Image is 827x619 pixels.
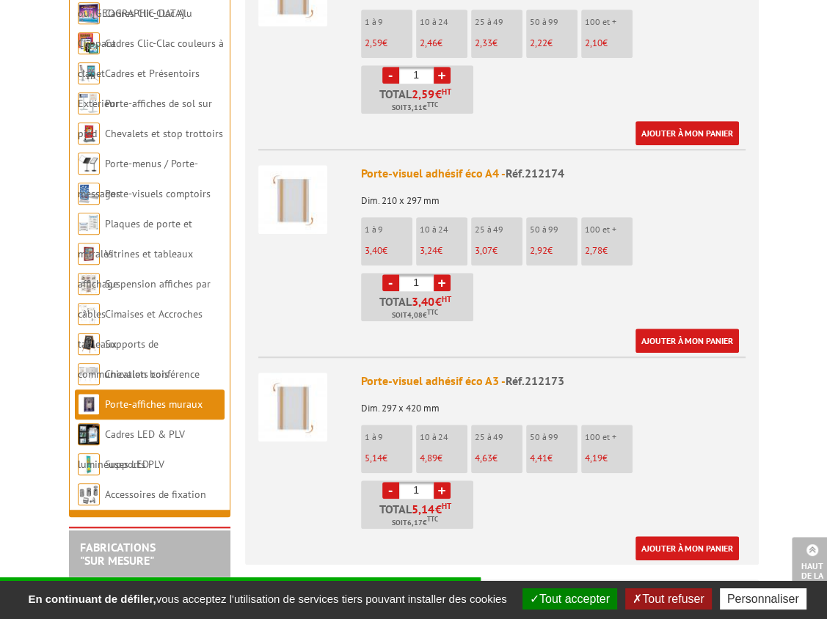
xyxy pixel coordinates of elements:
span: 6,17 [407,517,423,529]
span: 2,59 [412,88,435,100]
a: - [382,482,399,499]
span: Soit € [392,102,438,114]
sup: TTC [427,100,438,109]
a: Porte-visuels comptoirs [105,187,211,200]
p: € [530,38,578,48]
button: Personnaliser (fenêtre modale) [720,588,806,609]
a: Cadres Clic-Clac Alu Clippant [78,7,192,50]
a: Ajouter à mon panier [635,121,739,145]
span: vous acceptez l'utilisation de services tiers pouvant installer des cookies [21,593,514,605]
a: Ajouter à mon panier [635,329,739,353]
div: Porte-visuel adhésif éco A4 - [361,165,746,182]
p: € [475,453,522,464]
span: 4,41 [530,452,547,464]
span: Réf.212173 [506,373,564,388]
a: Cadres LED & PLV lumineuses LED [78,428,185,471]
p: 100 et + [585,432,633,442]
p: € [530,453,578,464]
p: Dim. 297 x 420 mm [361,393,746,414]
p: € [585,246,633,256]
a: Chevalets et stop trottoirs [105,127,223,140]
p: € [585,38,633,48]
p: 10 à 24 [420,224,467,235]
p: € [365,453,412,464]
span: 3,07 [475,244,492,257]
a: Cadres et Présentoirs Extérieur [78,67,200,110]
p: € [475,38,522,48]
span: 4,89 [420,452,437,464]
a: Porte-affiches muraux [105,398,203,411]
span: 5,14 [365,452,382,464]
a: Plaques de porte et murales [78,217,192,260]
div: Porte-visuel adhésif éco A3 - [361,373,746,389]
img: Porte-menus / Porte-messages [78,153,100,175]
p: 25 à 49 [475,17,522,27]
span: 3,24 [420,244,437,257]
span: Soit € [392,309,438,321]
p: € [475,246,522,256]
a: + [434,482,451,499]
a: + [434,274,451,291]
a: Porte-affiches de sol sur pied [78,97,212,140]
strong: En continuant de défiler, [28,593,156,605]
sup: HT [442,294,451,304]
a: FABRICATIONS"Sur Mesure" [80,540,156,568]
span: 2,92 [530,244,547,257]
p: 1 à 9 [365,432,412,442]
a: Accessoires de fixation [105,488,206,501]
img: Porte-visuel adhésif éco A3 [258,373,327,442]
span: Soit € [392,517,438,529]
a: + [434,67,451,84]
a: - [382,274,399,291]
img: Porte-visuel adhésif éco A4 [258,165,327,234]
p: 100 et + [585,224,633,235]
img: Accessoires de fixation [78,483,100,505]
p: € [365,246,412,256]
span: 4,19 [585,452,602,464]
p: € [530,246,578,256]
a: Cimaises et Accroches tableaux [78,307,203,351]
a: Vitrines et tableaux affichage [78,247,193,290]
p: 50 à 99 [530,224,578,235]
span: 3,40 [365,244,382,257]
sup: TTC [427,515,438,523]
p: € [365,38,412,48]
p: Total [365,296,473,321]
a: Ajouter à mon panier [635,536,739,560]
p: 10 à 24 [420,432,467,442]
span: 3,11 [407,102,423,114]
img: Plaques de porte et murales [78,213,100,235]
img: Cadres LED & PLV lumineuses LED [78,423,100,445]
span: 5,14 [412,503,435,515]
p: 1 à 9 [365,224,412,235]
span: 2,10 [585,37,602,49]
p: Total [365,503,473,529]
p: 50 à 99 [530,17,578,27]
span: € [435,296,442,307]
a: - [382,67,399,84]
a: Supports de communication bois [78,337,169,381]
span: 2,33 [475,37,492,49]
span: 4,63 [475,452,492,464]
p: 1 à 9 [365,17,412,27]
p: € [585,453,633,464]
p: 25 à 49 [475,432,522,442]
a: Chevalets conférence [105,367,200,381]
img: Porte-affiches muraux [78,393,100,415]
p: Total [365,88,473,114]
span: € [435,503,442,515]
p: 100 et + [585,17,633,27]
a: Cadres Clic-Clac couleurs à clapet [78,37,224,80]
button: Tout accepter [522,588,617,609]
p: € [420,38,467,48]
p: Dim. 210 x 297 mm [361,186,746,206]
span: 4,08 [407,309,423,321]
span: 2,22 [530,37,547,49]
sup: HT [442,87,451,97]
p: 25 à 49 [475,224,522,235]
a: Porte-menus / Porte-messages [78,157,198,200]
a: Supports PLV [105,458,164,471]
span: 2,59 [365,37,382,49]
button: Tout refuser [625,588,711,609]
p: € [420,453,467,464]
